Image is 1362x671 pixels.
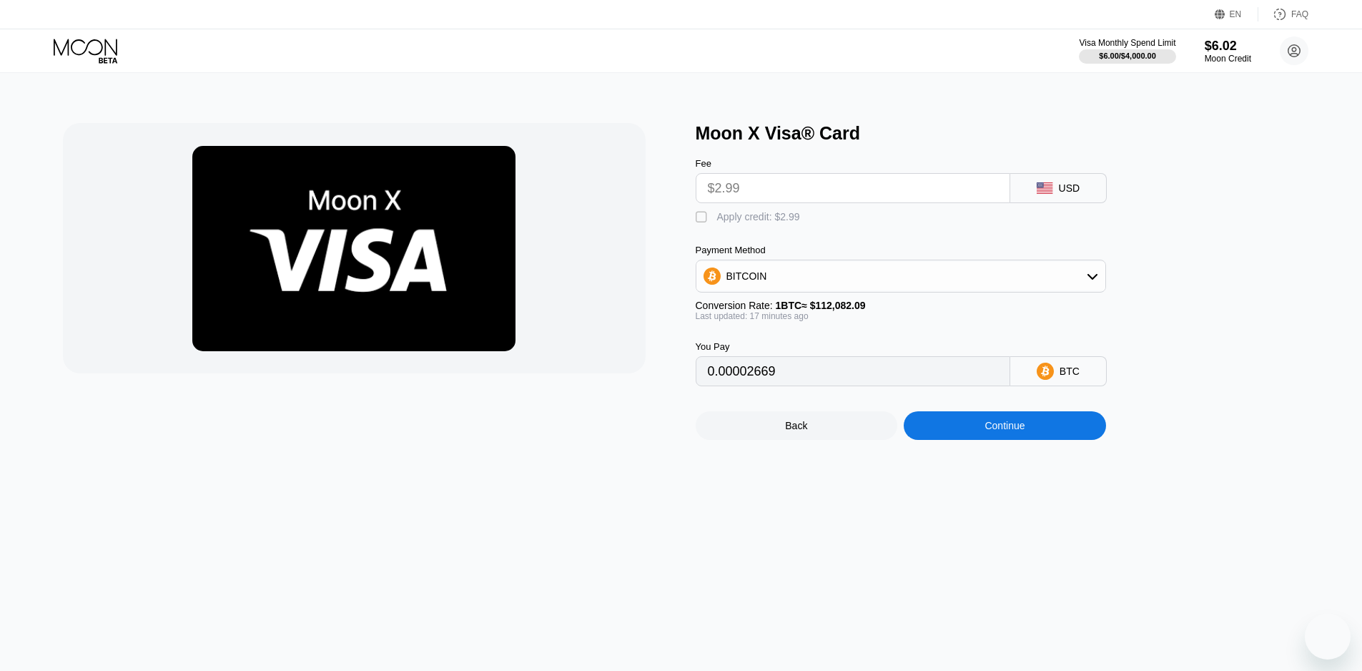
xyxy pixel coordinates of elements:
span: 1 BTC ≈ $112,082.09 [776,300,866,311]
div: Apply credit: $2.99 [717,211,800,222]
div: EN [1215,7,1258,21]
div: FAQ [1258,7,1308,21]
input: $0.00 [708,174,998,202]
div: Back [696,411,898,440]
iframe: Button to launch messaging window [1305,614,1351,660]
div: Moon X Visa® Card [696,123,1314,144]
div: $6.02Moon Credit [1205,39,1251,64]
div: USD [1059,182,1080,194]
div: Visa Monthly Spend Limit [1079,38,1175,48]
div: BTC [1060,366,1080,377]
div: Fee [696,158,1010,169]
div: Continue [985,420,1025,431]
div: Continue [904,411,1106,440]
div: BITCOIN [726,270,767,282]
div: FAQ [1291,9,1308,19]
div: BITCOIN [696,262,1105,290]
div: Payment Method [696,245,1106,255]
div:  [696,210,710,225]
div: Visa Monthly Spend Limit$6.00/$4,000.00 [1079,38,1175,64]
div: $6.02 [1205,39,1251,54]
div: Last updated: 17 minutes ago [696,311,1106,321]
div: Moon Credit [1205,54,1251,64]
div: EN [1230,9,1242,19]
div: Conversion Rate: [696,300,1106,311]
div: You Pay [696,341,1010,352]
div: Back [785,420,807,431]
div: $6.00 / $4,000.00 [1099,52,1156,60]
